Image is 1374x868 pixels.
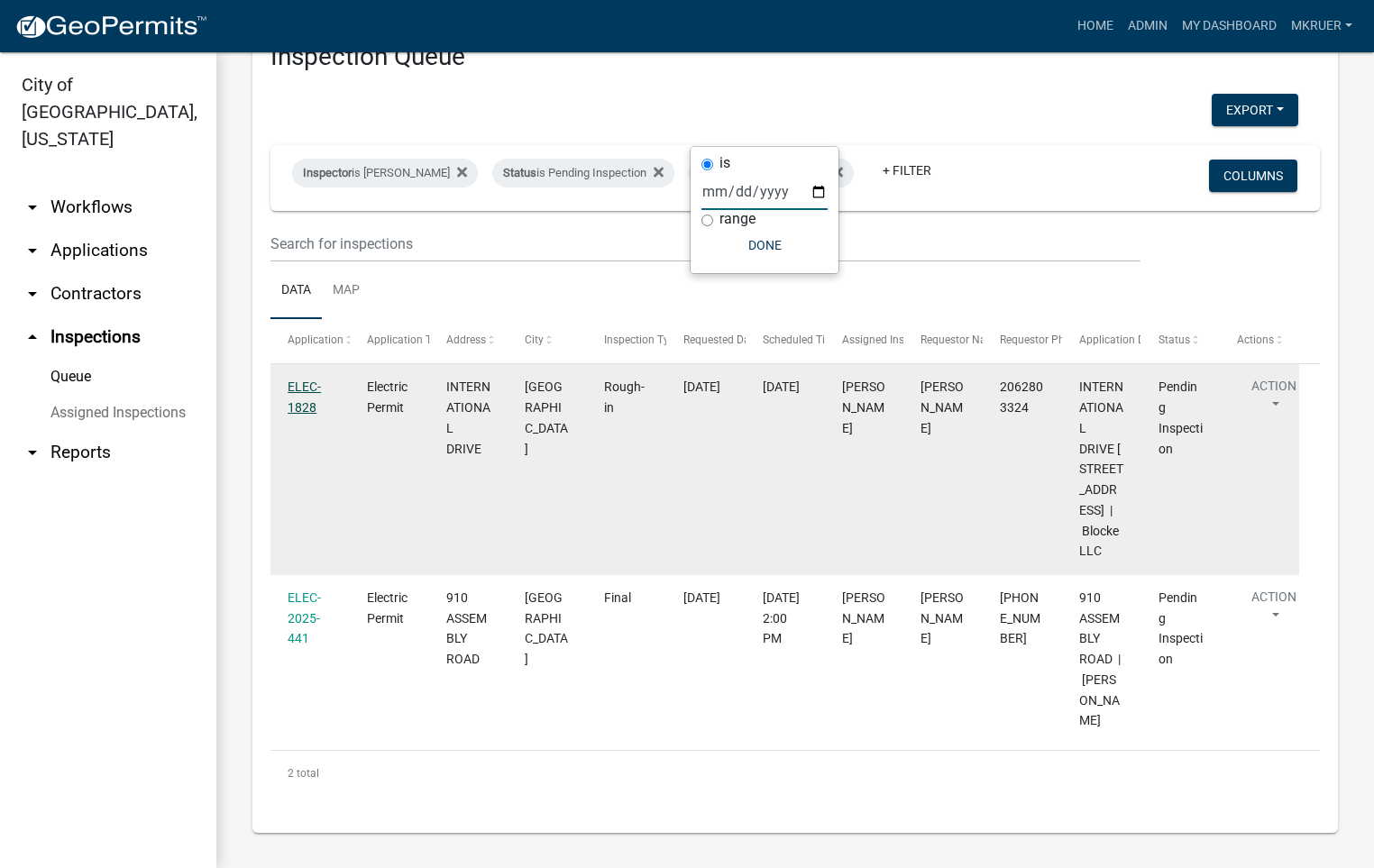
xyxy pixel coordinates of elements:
[1079,379,1123,558] span: INTERNATIONAL DRIVE 400 International Drive | Blocke LLC
[508,319,587,362] datatable-header-cell: City
[1209,160,1297,192] button: Columns
[1220,319,1299,362] datatable-header-cell: Actions
[903,319,983,362] datatable-header-cell: Requestor Name
[525,590,568,666] span: JEFFERSONVILLE
[525,379,568,455] span: JEFFERSONVILLE
[1237,588,1311,633] button: Action
[1284,9,1360,43] a: mkruer
[763,333,840,346] span: Scheduled Time
[367,333,449,346] span: Application Type
[824,319,903,362] datatable-header-cell: Assigned Inspector
[446,379,490,455] span: INTERNATIONAL DRIVE
[503,166,536,179] span: Status
[1062,319,1141,362] datatable-header-cell: Application Description
[683,333,759,346] span: Requested Date
[842,333,935,346] span: Assigned Inspector
[983,319,1062,362] datatable-header-cell: Requestor Phone
[350,319,429,362] datatable-header-cell: Application Type
[604,333,681,346] span: Inspection Type
[719,212,756,226] label: range
[683,379,720,394] span: 08/12/2025
[1079,590,1121,728] span: 910 ASSEMBLY ROAD | Tolnay Kearstin
[288,590,321,646] a: ELEC-2025-441
[666,319,746,362] datatable-header-cell: Requested Date
[842,590,885,646] span: Mike Kruer
[1159,590,1203,666] span: Pending Inspection
[270,225,1140,262] input: Search for inspections
[270,319,350,362] datatable-header-cell: Application
[322,262,371,320] a: Map
[1070,9,1121,43] a: Home
[288,333,343,346] span: Application
[22,283,43,305] i: arrow_drop_down
[604,379,645,415] span: Rough-in
[1237,333,1274,346] span: Actions
[604,590,631,605] span: Final
[1140,319,1220,362] datatable-header-cell: Status
[22,326,43,348] i: arrow_drop_up
[303,166,352,179] span: Inspector
[429,319,508,362] datatable-header-cell: Address
[270,751,1320,796] div: 2 total
[1237,377,1311,422] button: Action
[1000,590,1040,646] span: 502-314-2366
[270,262,322,320] a: Data
[22,196,43,218] i: arrow_drop_down
[1079,333,1193,346] span: Application Description
[367,590,408,626] span: Electric Permit
[921,333,1002,346] span: Requestor Name
[22,442,43,463] i: arrow_drop_down
[22,240,43,261] i: arrow_drop_down
[270,41,1320,72] h3: Inspection Queue
[525,333,544,346] span: City
[763,588,807,649] div: [DATE] 2:00 PM
[1175,9,1284,43] a: My Dashboard
[1000,379,1043,415] span: 2062803324
[746,319,825,362] datatable-header-cell: Scheduled Time
[492,159,674,187] div: is Pending Inspection
[1159,379,1203,455] span: Pending Inspection
[701,229,828,261] button: Done
[921,379,964,435] span: Daron Steffen
[446,590,487,666] span: 910 ASSEMBLY ROAD
[921,590,964,646] span: Jamason Welker
[683,590,720,605] span: 08/12/2025
[367,379,408,415] span: Electric Permit
[689,159,854,187] div: is [DATE]
[719,156,730,170] label: is
[1159,333,1190,346] span: Status
[446,333,486,346] span: Address
[842,379,885,435] span: Mike Kruer
[292,159,478,187] div: is [PERSON_NAME]
[288,379,321,415] a: ELEC-1828
[1000,333,1083,346] span: Requestor Phone
[587,319,666,362] datatable-header-cell: Inspection Type
[763,377,807,397] div: [DATE]
[1212,94,1298,126] button: Export
[868,154,946,187] a: + Filter
[1121,9,1175,43] a: Admin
